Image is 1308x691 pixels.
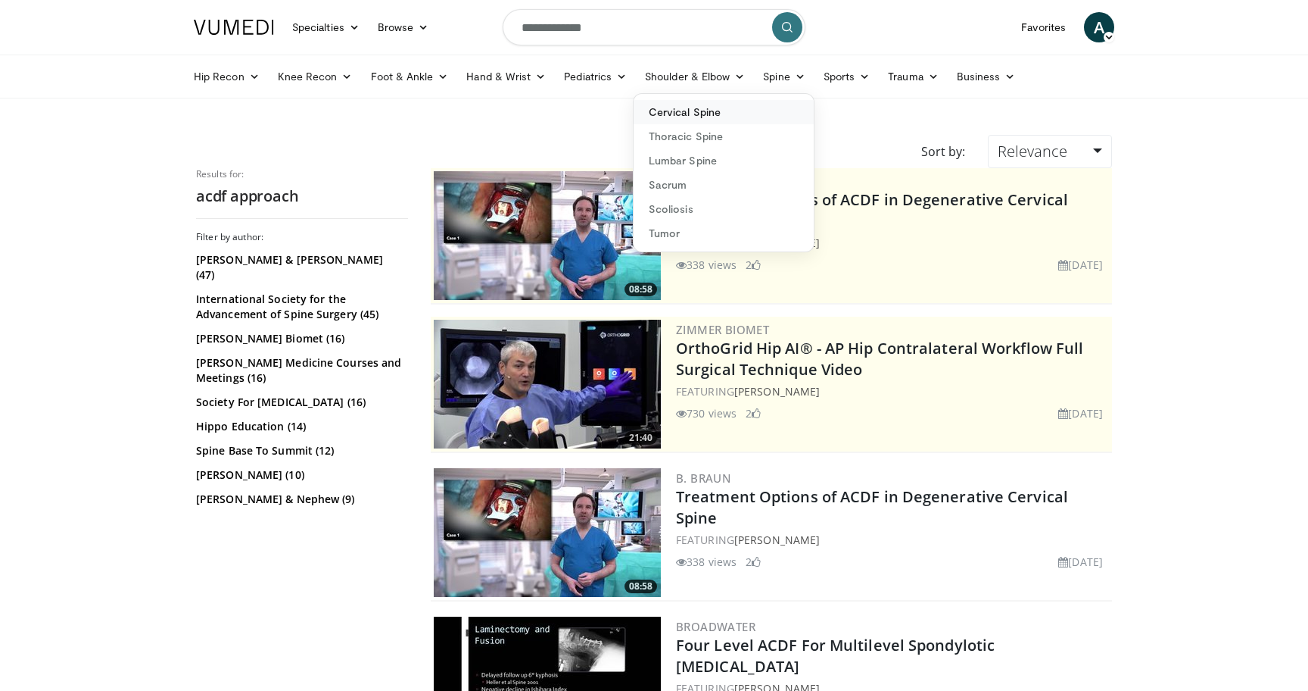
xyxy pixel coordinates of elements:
a: Cervical Spine [634,100,814,124]
a: [PERSON_NAME] & [PERSON_NAME] (47) [196,252,404,283]
a: 21:40 [434,320,661,449]
div: FEATURING [676,383,1109,399]
li: 2 [746,257,761,273]
a: Relevance [988,135,1112,168]
a: 08:58 [434,468,661,597]
a: International Society for the Advancement of Spine Surgery (45) [196,292,404,322]
span: Relevance [998,141,1067,161]
div: FEATURING [676,235,1109,251]
a: [PERSON_NAME] [734,384,820,399]
a: Pediatrics [555,61,636,92]
a: Specialties [283,12,369,42]
li: 2 [746,554,761,570]
li: [DATE] [1058,554,1103,570]
a: [PERSON_NAME] Biomet (16) [196,331,404,346]
a: Favorites [1012,12,1075,42]
a: Four Level ACDF For Multilevel Spondylotic [MEDICAL_DATA] [676,635,995,677]
img: VuMedi Logo [194,20,274,35]
a: Hip Recon [185,61,269,92]
a: Treatment Options of ACDF in Degenerative Cervical Spine [676,486,1068,528]
a: [PERSON_NAME] Medicine Courses and Meetings (16) [196,355,404,386]
a: Society For [MEDICAL_DATA] (16) [196,395,404,410]
span: 21:40 [624,431,657,445]
a: Knee Recon [269,61,362,92]
img: 96a9cbbb-25ee-4404-ab87-b32d60616ad7.300x170_q85_crop-smart_upscale.jpg [434,320,661,449]
a: Trauma [879,61,948,92]
a: Foot & Ankle [362,61,458,92]
a: 08:58 [434,171,661,300]
a: Scoliosis [634,197,814,221]
div: Sort by: [910,135,976,168]
a: [PERSON_NAME] (10) [196,467,404,483]
a: Hippo Education (14) [196,419,404,434]
a: Tumor [634,221,814,245]
li: 2 [746,405,761,421]
a: Thoracic Spine [634,124,814,149]
p: Results for: [196,168,408,180]
a: Spine [754,61,814,92]
a: Business [948,61,1025,92]
a: OrthoGrid Hip AI® - AP Hip Contralateral Workflow Full Surgical Technique Video [676,338,1083,380]
a: Hand & Wrist [457,61,555,92]
a: Spine Base To Summit (12) [196,443,404,458]
a: Browse [369,12,438,42]
li: 730 views [676,405,737,421]
a: Lumbar Spine [634,149,814,173]
input: Search topics, interventions [503,9,805,45]
a: Shoulder & Elbow [636,61,754,92]
a: Treatment Options of ACDF in Degenerative Cervical Spine [676,189,1068,231]
h2: acdf approach [196,186,408,206]
span: 08:58 [624,580,657,593]
li: [DATE] [1058,257,1103,273]
li: [DATE] [1058,405,1103,421]
a: Sacrum [634,173,814,197]
a: Zimmer Biomet [676,322,769,337]
a: [PERSON_NAME] & Nephew (9) [196,492,404,507]
h3: Filter by author: [196,231,408,243]
a: B. Braun [676,471,731,486]
img: 009a77ed-cfd7-46ce-89c5-e6e5196774e0.300x170_q85_crop-smart_upscale.jpg [434,171,661,300]
a: BroadWater [676,619,755,634]
a: Sports [814,61,880,92]
li: 338 views [676,554,737,570]
a: [PERSON_NAME] [734,533,820,547]
img: 009a77ed-cfd7-46ce-89c5-e6e5196774e0.300x170_q85_crop-smart_upscale.jpg [434,468,661,597]
div: FEATURING [676,532,1109,548]
li: 338 views [676,257,737,273]
span: 08:58 [624,283,657,296]
a: A [1084,12,1114,42]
